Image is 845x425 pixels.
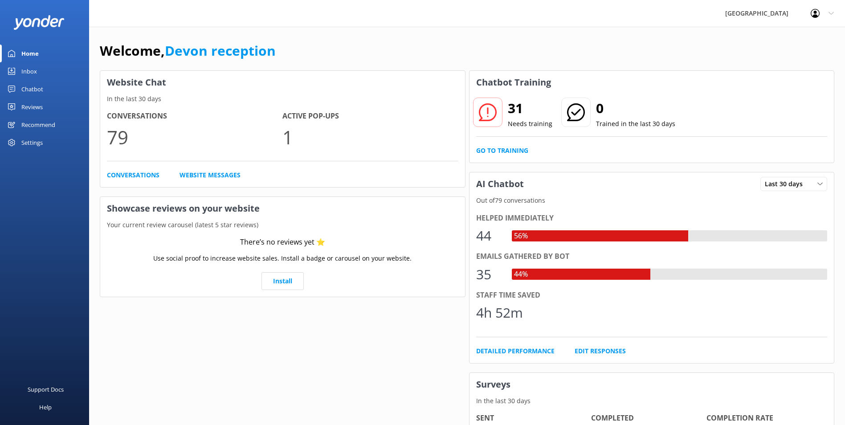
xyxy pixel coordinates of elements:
h4: Conversations [107,110,282,122]
span: Last 30 days [765,179,808,189]
a: Devon reception [165,41,276,60]
div: Helped immediately [476,212,828,224]
p: 79 [107,122,282,152]
div: Help [39,398,52,416]
div: Support Docs [28,380,64,398]
a: Go to Training [476,146,528,155]
a: Website Messages [180,170,241,180]
div: There’s no reviews yet ⭐ [240,237,325,248]
p: Needs training [508,119,552,129]
h3: AI Chatbot [469,172,531,196]
h4: Sent [476,413,592,424]
div: 35 [476,264,503,285]
h2: 31 [508,98,552,119]
div: 56% [512,230,530,242]
div: Reviews [21,98,43,116]
h3: Website Chat [100,71,465,94]
h3: Chatbot Training [469,71,558,94]
div: Chatbot [21,80,43,98]
p: Use social proof to increase website sales. Install a badge or carousel on your website. [153,253,412,263]
p: In the last 30 days [100,94,465,104]
h4: Completion Rate [706,413,822,424]
h3: Surveys [469,373,834,396]
p: 1 [282,122,458,152]
div: Home [21,45,39,62]
div: 44 [476,225,503,246]
p: Your current review carousel (latest 5 star reviews) [100,220,465,230]
h3: Showcase reviews on your website [100,197,465,220]
div: Settings [21,134,43,151]
div: Emails gathered by bot [476,251,828,262]
h4: Active Pop-ups [282,110,458,122]
div: Inbox [21,62,37,80]
a: Install [261,272,304,290]
a: Edit Responses [575,346,626,356]
div: Staff time saved [476,290,828,301]
p: In the last 30 days [469,396,834,406]
h1: Welcome, [100,40,276,61]
div: Recommend [21,116,55,134]
div: 4h 52m [476,302,523,323]
img: yonder-white-logo.png [13,15,65,30]
p: Trained in the last 30 days [596,119,675,129]
h4: Completed [591,413,706,424]
h2: 0 [596,98,675,119]
a: Detailed Performance [476,346,555,356]
div: 44% [512,269,530,280]
a: Conversations [107,170,159,180]
p: Out of 79 conversations [469,196,834,205]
